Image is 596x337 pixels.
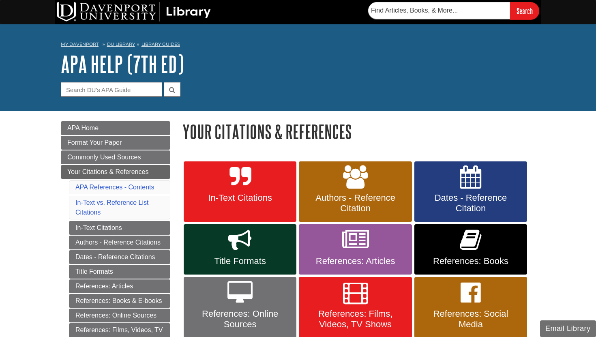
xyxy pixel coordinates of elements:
a: In-Text Citations [69,221,170,235]
span: In-Text Citations [190,193,290,203]
span: References: Films, Videos, TV Shows [305,309,405,330]
a: References: Books [414,224,527,275]
a: Title Formats [184,224,296,275]
a: DU Library [107,41,135,47]
nav: breadcrumb [61,39,535,52]
a: In-Text Citations [184,161,296,222]
a: In-Text vs. Reference List Citations [75,199,149,216]
a: APA Help (7th Ed) [61,52,184,77]
span: Commonly Used Sources [67,154,141,161]
a: Authors - Reference Citation [299,161,412,222]
input: Search DU's APA Guide [61,82,162,97]
a: References: Books & E-books [69,294,170,308]
h1: Your Citations & References [182,121,535,142]
span: Title Formats [190,256,290,266]
a: Commonly Used Sources [61,150,170,164]
span: References: Books [420,256,521,266]
a: My Davenport [61,41,99,48]
span: Format Your Paper [67,139,122,146]
span: References: Social Media [420,309,521,330]
span: Authors - Reference Citation [305,193,405,214]
a: APA Home [61,121,170,135]
a: References: Articles [69,279,170,293]
a: Title Formats [69,265,170,279]
a: References: Online Sources [69,309,170,322]
a: References: Articles [299,224,412,275]
form: Searches DU Library's articles, books, and more [368,2,539,19]
img: DU Library [57,2,211,21]
input: Search [510,2,539,19]
span: APA Home [67,124,99,131]
span: References: Articles [305,256,405,266]
a: Authors - Reference Citations [69,236,170,249]
span: Dates - Reference Citation [420,193,521,214]
span: Your Citations & References [67,168,148,175]
button: Email Library [540,320,596,337]
a: Library Guides [141,41,180,47]
a: Dates - Reference Citations [69,250,170,264]
a: Dates - Reference Citation [414,161,527,222]
a: Format Your Paper [61,136,170,150]
a: Your Citations & References [61,165,170,179]
a: APA References - Contents [75,184,154,191]
input: Find Articles, Books, & More... [368,2,510,19]
span: References: Online Sources [190,309,290,330]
